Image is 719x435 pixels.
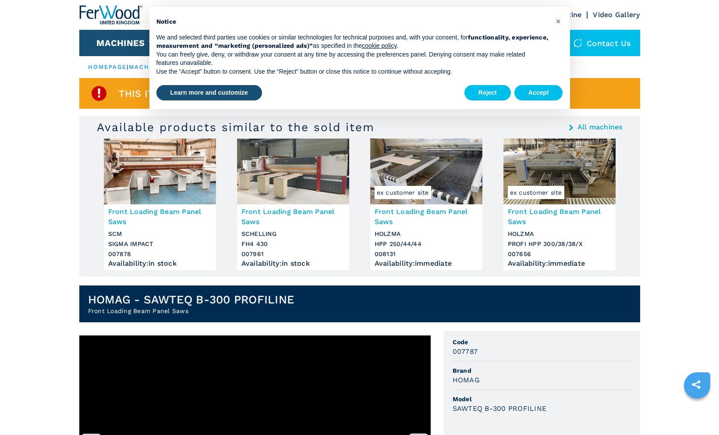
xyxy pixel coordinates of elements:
[503,139,616,270] a: Front Loading Beam Panel Saws HOLZMA PROFI HPP 300/38/38/Xex customer siteFront Loading Beam Pane...
[88,292,295,307] h1: HOMAG - SAWTEQ B-300 PROFILINE
[108,207,212,227] h3: Front Loading Beam Panel Saws
[577,124,623,131] a: All machines
[508,186,564,199] span: ex customer site
[156,33,549,50] p: We and selected third parties use cookies or similar technologies for technical purposes and, wit...
[97,120,375,134] h3: Available products similar to the sold item
[682,396,712,428] iframe: Chat
[156,50,549,68] p: You can freely give, deny, or withdraw your consent at any time by accessing the preferences pane...
[79,5,142,25] img: Ferwood
[156,85,262,101] button: Learn more and customize
[508,207,611,227] h3: Front Loading Beam Panel Saws
[108,229,212,259] h3: SCM SIGMA IMPACT 007878
[574,39,582,47] img: Contact us
[241,207,345,227] h3: Front Loading Beam Panel Saws
[88,307,295,315] h2: Front Loading Beam Panel Saws
[453,403,547,414] h3: SAWTEQ B-300 PROFILINE
[514,85,563,101] button: Accept
[96,38,145,48] button: Machines
[119,89,258,99] span: This item is already sold
[90,85,108,102] img: SoldProduct
[156,18,549,26] h2: Notice
[241,229,345,259] h3: SCHELLING FH4 430 007961
[241,261,345,266] div: Availability : in stock
[375,207,478,227] h3: Front Loading Beam Panel Saws
[127,64,128,70] span: |
[156,34,549,50] strong: functionality, experience, measurement and “marketing (personalized ads)”
[685,374,707,396] a: sharethis
[565,30,640,56] div: Contact us
[552,14,566,28] button: Close this notice
[375,186,431,199] span: ex customer site
[453,395,631,403] span: Model
[104,139,216,270] a: Front Loading Beam Panel Saws SCM SIGMA IMPACTFront Loading Beam Panel SawsSCMSIGMA IMPACT007878A...
[593,11,640,19] a: Video Gallery
[453,375,480,385] h3: HOMAG
[375,229,478,259] h3: HOLZMA HPP 250/44/44 008131
[108,261,212,266] div: Availability : in stock
[237,139,349,204] img: Front Loading Beam Panel Saws SCHELLING FH4 430
[370,139,482,270] a: Front Loading Beam Panel Saws HOLZMA HPP 250/44/44ex customer siteFront Loading Beam Panel SawsHO...
[453,338,631,346] span: Code
[556,16,561,26] span: ×
[370,139,482,204] img: Front Loading Beam Panel Saws HOLZMA HPP 250/44/44
[508,229,611,259] h3: HOLZMA PROFI HPP 300/38/38/X 007656
[237,139,349,270] a: Front Loading Beam Panel Saws SCHELLING FH4 430Front Loading Beam Panel SawsSCHELLINGFH4 43000796...
[508,261,611,266] div: Availability : immediate
[464,85,511,101] button: Reject
[104,139,216,204] img: Front Loading Beam Panel Saws SCM SIGMA IMPACT
[129,64,166,70] a: machines
[503,139,616,204] img: Front Loading Beam Panel Saws HOLZMA PROFI HPP 300/38/38/X
[88,64,127,70] a: HOMEPAGE
[156,68,549,76] p: Use the “Accept” button to consent. Use the “Reject” button or close this notice to continue with...
[375,261,478,266] div: Availability : immediate
[453,346,478,357] h3: 007787
[453,366,631,375] span: Brand
[362,42,397,49] a: cookie policy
